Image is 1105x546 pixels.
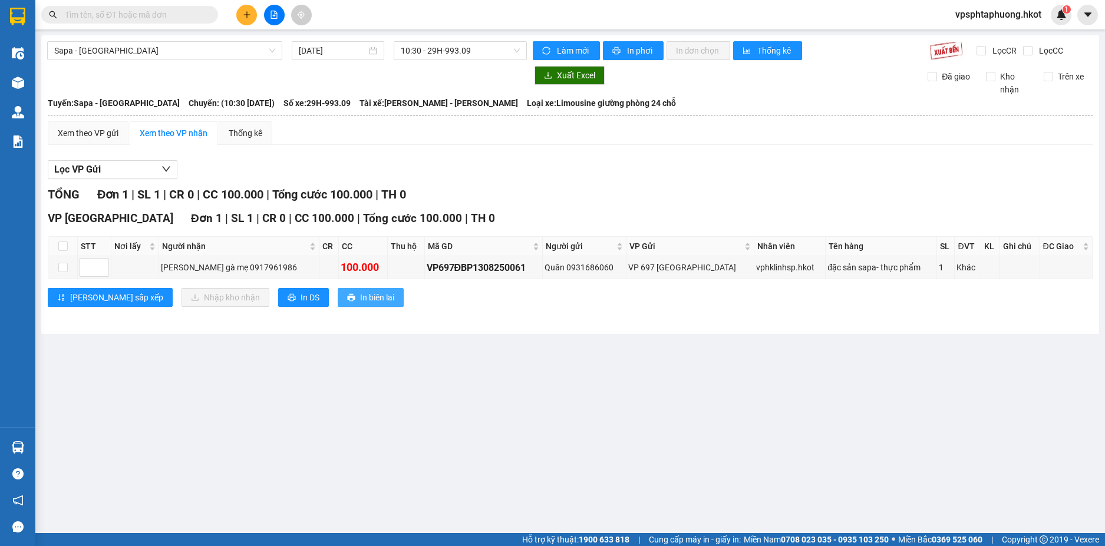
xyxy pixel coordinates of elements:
span: Lọc CR [988,44,1018,57]
span: | [266,187,269,201]
button: printerIn phơi [603,41,664,60]
span: | [197,187,200,201]
img: warehouse-icon [12,47,24,59]
strong: 1900 633 818 [579,535,629,544]
div: Thống kê [229,127,262,140]
div: Xem theo VP gửi [58,127,118,140]
span: copyright [1040,535,1048,544]
span: CC 100.000 [295,211,354,225]
span: | [256,211,259,225]
th: Nhân viên [754,237,826,256]
sup: 1 [1063,5,1071,14]
span: printer [347,293,355,303]
div: 1 [939,261,953,274]
span: Đơn 1 [97,187,128,201]
span: caret-down [1083,9,1093,20]
th: Ghi chú [1000,237,1040,256]
span: | [991,533,993,546]
th: Tên hàng [826,237,936,256]
span: Hỗ trợ kỹ thuật: [522,533,629,546]
span: Sapa - Ninh Bình [54,42,275,59]
th: KL [981,237,1000,256]
button: caret-down [1077,5,1098,25]
div: 100.000 [341,259,385,276]
button: In đơn chọn [667,41,731,60]
span: bar-chart [743,47,753,56]
th: ĐVT [955,237,981,256]
span: | [465,211,468,225]
span: question-circle [12,468,24,479]
span: aim [297,11,305,19]
td: VP 697 Điện Biên Phủ [626,256,754,279]
span: message [12,521,24,532]
span: file-add [270,11,278,19]
span: SL 1 [137,187,160,201]
div: [PERSON_NAME] gà mẹ 0917961986 [161,261,317,274]
div: Quân 0931686060 [545,261,624,274]
th: SL [937,237,955,256]
div: Khác [956,261,979,274]
button: sort-ascending[PERSON_NAME] sắp xếp [48,288,173,307]
span: vpsphtaphuong.hkot [946,7,1051,22]
span: | [638,533,640,546]
img: warehouse-icon [12,77,24,89]
span: down [161,164,171,174]
span: download [544,71,552,81]
span: CR 0 [262,211,286,225]
span: | [163,187,166,201]
img: warehouse-icon [12,106,24,118]
img: logo-vxr [10,8,25,25]
td: VP697ĐBP1308250061 [425,256,543,279]
strong: 0708 023 035 - 0935 103 250 [781,535,889,544]
span: In biên lai [360,291,394,304]
span: Kho nhận [995,70,1035,96]
span: Lọc VP Gửi [54,162,101,177]
div: Xem theo VP nhận [140,127,207,140]
span: In phơi [627,44,654,57]
span: Miền Nam [744,533,889,546]
th: CC [339,237,387,256]
span: Mã GD [428,240,531,253]
span: ⚪️ [892,537,895,542]
span: | [131,187,134,201]
div: VP 697 [GEOGRAPHIC_DATA] [628,261,752,274]
span: CR 0 [169,187,194,201]
button: aim [291,5,312,25]
span: Miền Bắc [898,533,982,546]
span: Số xe: 29H-993.09 [283,97,351,110]
button: bar-chartThống kê [733,41,802,60]
button: file-add [264,5,285,25]
th: STT [78,237,111,256]
strong: 0369 525 060 [932,535,982,544]
span: VP Gửi [629,240,742,253]
div: đặc sản sapa- thực phẩm [827,261,934,274]
span: Thống kê [757,44,793,57]
input: Tìm tên, số ĐT hoặc mã đơn [65,8,204,21]
th: CR [319,237,339,256]
img: icon-new-feature [1056,9,1067,20]
span: | [225,211,228,225]
span: search [49,11,57,19]
button: downloadXuất Excel [535,66,605,85]
div: vphklinhsp.hkot [756,261,823,274]
span: Xuất Excel [557,69,595,82]
span: Chuyến: (10:30 [DATE]) [189,97,275,110]
span: Người nhận [162,240,307,253]
span: sort-ascending [57,293,65,303]
b: Tuyến: Sapa - [GEOGRAPHIC_DATA] [48,98,180,108]
button: syncLàm mới [533,41,600,60]
span: | [375,187,378,201]
button: downloadNhập kho nhận [182,288,269,307]
span: printer [288,293,296,303]
span: TỔNG [48,187,80,201]
button: plus [236,5,257,25]
img: solution-icon [12,135,24,148]
button: printerIn biên lai [338,288,404,307]
span: printer [612,47,622,56]
span: Lọc CC [1034,44,1065,57]
input: 13/08/2025 [299,44,367,57]
span: | [289,211,292,225]
span: Tổng cước 100.000 [272,187,372,201]
span: Trên xe [1053,70,1088,83]
span: 10:30 - 29H-993.09 [401,42,520,59]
